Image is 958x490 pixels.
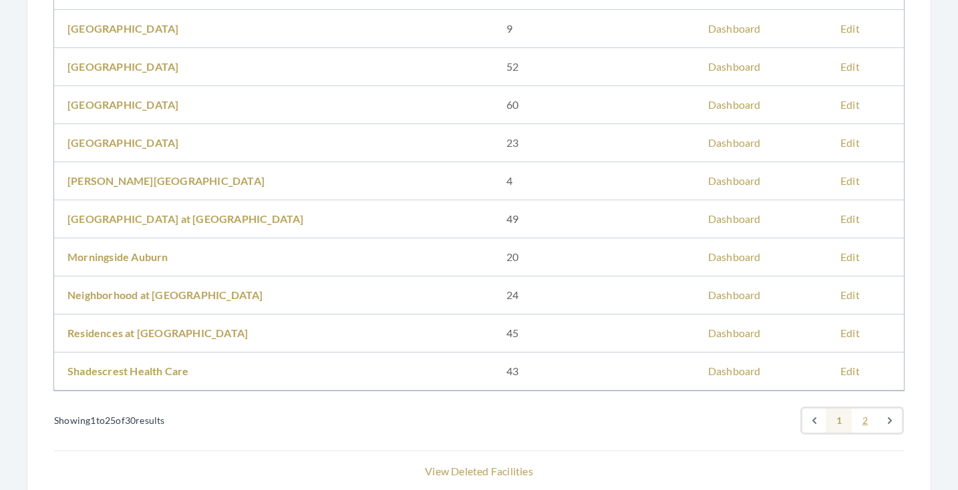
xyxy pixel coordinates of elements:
[840,212,860,225] a: Edit
[125,415,136,426] span: 30
[67,60,178,73] a: [GEOGRAPHIC_DATA]
[67,326,248,339] a: Residences at [GEOGRAPHIC_DATA]
[493,352,558,391] td: 43
[67,364,189,377] a: Shadescrest Health Care
[493,200,558,238] td: 49
[493,162,558,200] td: 4
[840,364,860,377] a: Edit
[708,174,761,187] a: Dashboard
[840,98,860,111] a: Edit
[90,415,96,426] span: 1
[493,314,558,352] td: 45
[708,60,761,73] a: Dashboard
[840,250,860,263] a: Edit
[802,409,826,433] span: &laquo; Previous
[708,136,761,149] a: Dashboard
[840,326,860,339] a: Edit
[105,415,116,426] span: 25
[67,136,178,149] a: [GEOGRAPHIC_DATA]
[425,465,533,477] a: View Deleted Facilities
[708,250,761,263] a: Dashboard
[852,409,879,433] a: Go to page 2
[67,288,263,301] a: Neighborhood at [GEOGRAPHIC_DATA]
[708,364,761,377] a: Dashboard
[840,60,860,73] a: Edit
[493,276,558,314] td: 24
[708,326,761,339] a: Dashboard
[708,22,761,35] a: Dashboard
[493,238,558,276] td: 20
[54,407,904,435] nav: Pagination Navigation
[826,409,852,433] span: 1
[67,98,178,111] a: [GEOGRAPHIC_DATA]
[878,409,902,433] a: Next &raquo;
[493,86,558,124] td: 60
[708,98,761,111] a: Dashboard
[67,22,178,35] a: [GEOGRAPHIC_DATA]
[67,212,304,225] a: [GEOGRAPHIC_DATA] at [GEOGRAPHIC_DATA]
[708,212,761,225] a: Dashboard
[54,411,165,430] p: Showing to of results
[493,124,558,162] td: 23
[840,22,860,35] a: Edit
[840,288,860,301] a: Edit
[708,288,761,301] a: Dashboard
[67,250,168,263] a: Morningside Auburn
[840,136,860,149] a: Edit
[493,48,558,86] td: 52
[67,174,265,187] a: [PERSON_NAME][GEOGRAPHIC_DATA]
[493,10,558,48] td: 9
[840,174,860,187] a: Edit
